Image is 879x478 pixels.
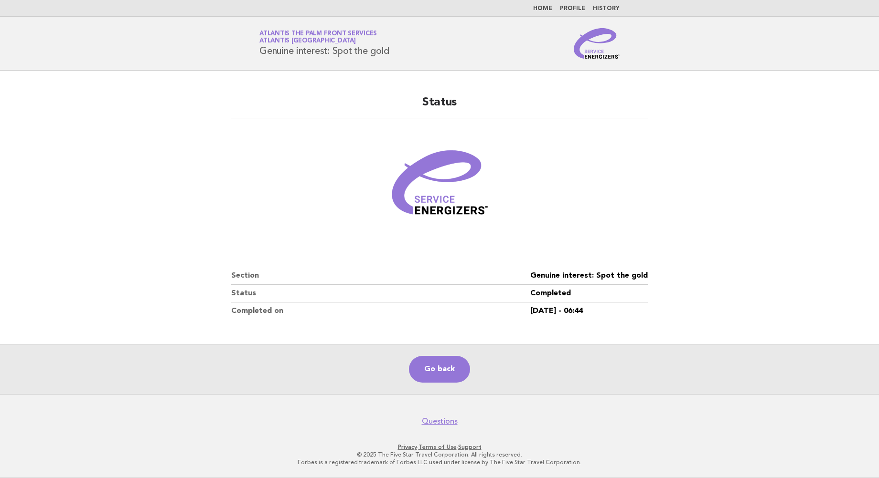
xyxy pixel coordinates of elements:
img: Service Energizers [574,28,620,59]
dt: Status [231,285,530,302]
p: © 2025 The Five Star Travel Corporation. All rights reserved. [147,451,732,458]
img: Verified [382,130,497,244]
a: Support [458,444,482,450]
span: Atlantis [GEOGRAPHIC_DATA] [259,38,356,44]
a: Questions [422,416,458,426]
a: Atlantis The Palm Front ServicesAtlantis [GEOGRAPHIC_DATA] [259,31,377,44]
a: Profile [560,6,585,11]
a: History [593,6,620,11]
dt: Completed on [231,302,530,320]
a: Go back [409,356,470,383]
dt: Section [231,267,530,285]
a: Terms of Use [418,444,457,450]
dd: Completed [530,285,648,302]
dd: [DATE] - 06:44 [530,302,648,320]
h1: Genuine interest: Spot the gold [259,31,389,56]
a: Home [533,6,552,11]
dd: Genuine interest: Spot the gold [530,267,648,285]
h2: Status [231,95,648,118]
a: Privacy [398,444,417,450]
p: · · [147,443,732,451]
p: Forbes is a registered trademark of Forbes LLC used under license by The Five Star Travel Corpora... [147,458,732,466]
